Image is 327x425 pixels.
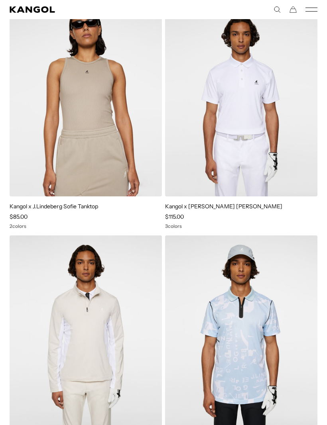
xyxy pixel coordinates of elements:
span: $85.00 [10,213,28,220]
button: Cart [290,6,297,13]
div: 2 colors [10,223,162,229]
span: $115.00 [165,213,184,220]
summary: Search here [274,6,281,13]
a: Kangol x [PERSON_NAME] [PERSON_NAME] [165,203,282,210]
img: Kangol x J.Lindeberg Jason Polo [165,5,317,196]
button: Mobile Menu [305,6,317,13]
div: 3 colors [165,223,317,229]
a: Kangol x J.Lindeberg Sofie Tanktop [10,203,98,210]
img: Kangol x J.Lindeberg Sofie Tanktop [10,5,162,196]
a: Kangol [10,6,163,13]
